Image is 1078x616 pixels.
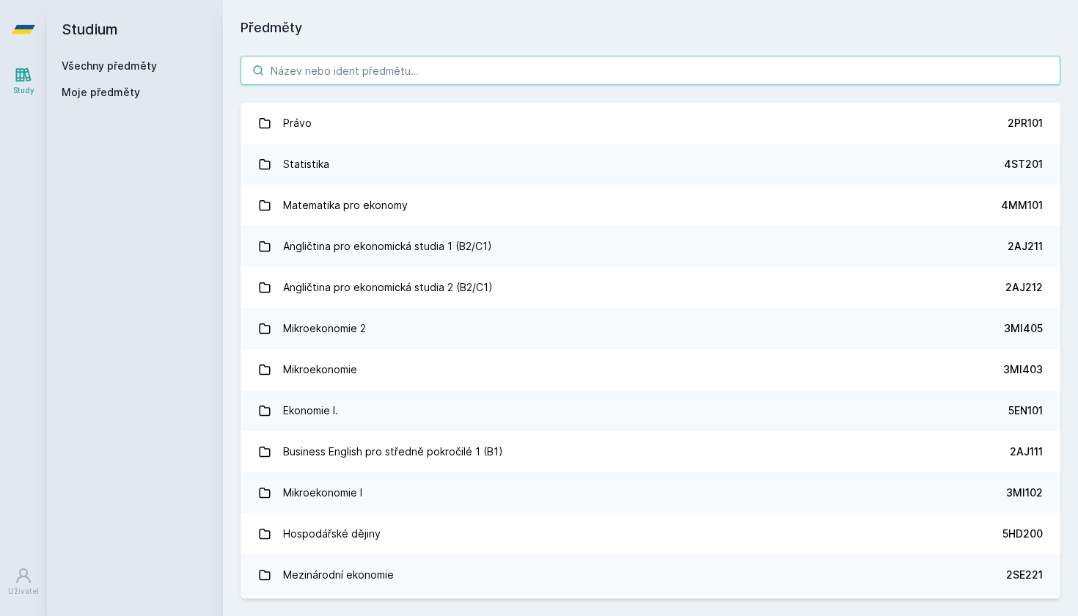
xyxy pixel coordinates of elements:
[241,56,1060,85] input: Název nebo ident předmětu…
[241,431,1060,472] a: Business English pro středně pokročilé 1 (B1) 2AJ111
[1004,157,1043,172] div: 4ST201
[241,349,1060,390] a: Mikroekonomie 3MI403
[241,226,1060,267] a: Angličtina pro ekonomická studia 1 (B2/C1) 2AJ211
[241,513,1060,554] a: Hospodářské dějiny 5HD200
[1004,321,1043,336] div: 3MI405
[8,586,39,597] div: Uživatel
[1003,362,1043,377] div: 3MI403
[1008,239,1043,254] div: 2AJ211
[283,396,338,425] div: Ekonomie I.
[283,437,503,466] div: Business English pro středně pokročilé 1 (B1)
[283,560,394,590] div: Mezinárodní ekonomie
[241,472,1060,513] a: Mikroekonomie I 3MI102
[1006,568,1043,582] div: 2SE221
[3,560,44,604] a: Uživatel
[1002,527,1043,541] div: 5HD200
[283,191,408,220] div: Matematika pro ekonomy
[241,18,1060,38] h1: Předměty
[241,103,1060,144] a: Právo 2PR101
[283,109,312,138] div: Právo
[1008,403,1043,418] div: 5EN101
[283,355,357,384] div: Mikroekonomie
[3,59,44,103] a: Study
[241,185,1060,226] a: Matematika pro ekonomy 4MM101
[13,85,34,96] div: Study
[283,314,366,343] div: Mikroekonomie 2
[241,144,1060,185] a: Statistika 4ST201
[62,59,157,72] a: Všechny předměty
[1008,116,1043,131] div: 2PR101
[241,554,1060,595] a: Mezinárodní ekonomie 2SE221
[241,390,1060,431] a: Ekonomie I. 5EN101
[283,150,329,179] div: Statistika
[283,519,381,549] div: Hospodářské dějiny
[1005,280,1043,295] div: 2AJ212
[1010,444,1043,459] div: 2AJ111
[1006,485,1043,500] div: 3MI102
[62,85,140,100] span: Moje předměty
[283,273,493,302] div: Angličtina pro ekonomická studia 2 (B2/C1)
[1001,198,1043,213] div: 4MM101
[241,267,1060,308] a: Angličtina pro ekonomická studia 2 (B2/C1) 2AJ212
[283,478,362,507] div: Mikroekonomie I
[283,232,492,261] div: Angličtina pro ekonomická studia 1 (B2/C1)
[241,308,1060,349] a: Mikroekonomie 2 3MI405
